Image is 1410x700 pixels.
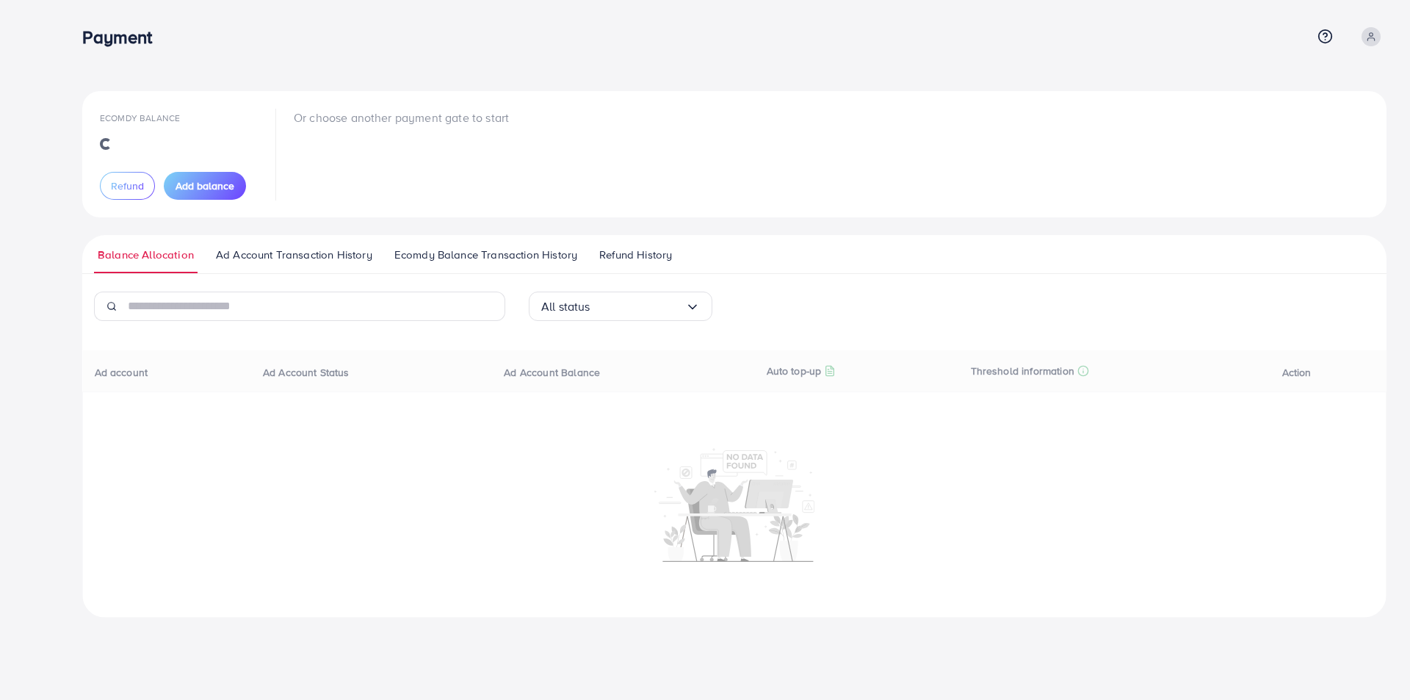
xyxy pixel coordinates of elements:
[529,292,712,321] div: Search for option
[176,178,234,193] span: Add balance
[590,295,685,318] input: Search for option
[111,178,144,193] span: Refund
[100,172,155,200] button: Refund
[100,112,180,124] span: Ecomdy Balance
[216,247,372,263] span: Ad Account Transaction History
[394,247,577,263] span: Ecomdy Balance Transaction History
[541,295,590,318] span: All status
[164,172,246,200] button: Add balance
[98,247,194,263] span: Balance Allocation
[599,247,672,263] span: Refund History
[82,26,164,48] h3: Payment
[294,109,509,126] p: Or choose another payment gate to start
